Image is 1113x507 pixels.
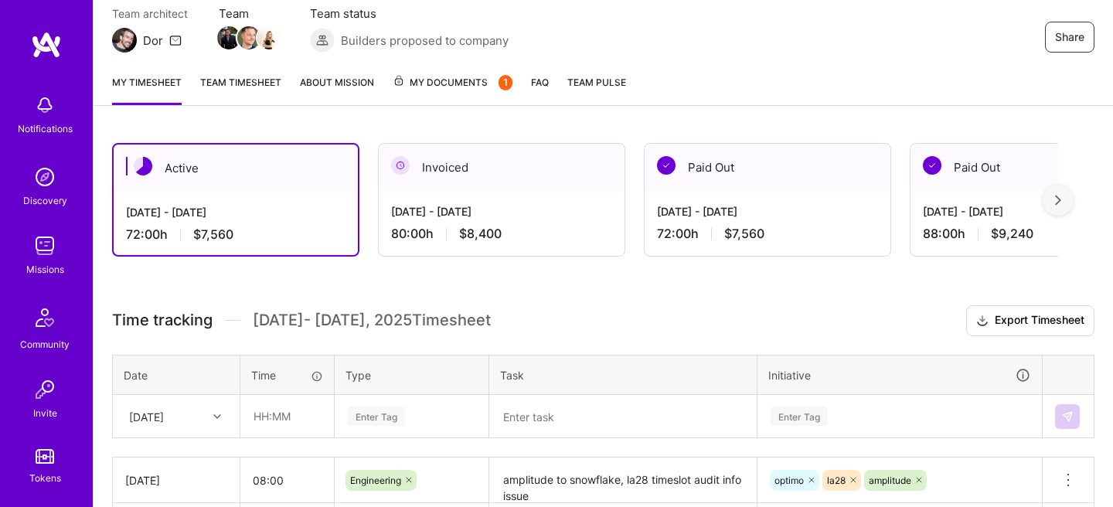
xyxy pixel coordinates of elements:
div: [DATE] - [DATE] [657,203,878,219]
span: Time tracking [112,311,213,330]
div: Tokens [29,470,61,486]
img: Team Member Avatar [257,26,281,49]
img: Active [134,157,152,175]
div: Time [251,367,323,383]
img: teamwork [29,230,60,261]
div: Dor [143,32,163,49]
a: About Mission [300,74,374,105]
span: Team architect [112,5,188,22]
a: Team Member Avatar [239,25,259,51]
th: Date [113,355,240,395]
textarea: amplitude to snowflake, la28 timeslot audit info issue [491,459,755,502]
div: [DATE] - [DATE] [126,204,345,220]
input: HH:MM [240,460,334,501]
th: Task [489,355,757,395]
div: Discovery [23,192,67,209]
div: Enter Tag [771,404,828,428]
a: My timesheet [112,74,182,105]
span: Share [1055,29,1084,45]
div: Community [20,336,70,352]
img: Team Architect [112,28,137,53]
i: icon Mail [169,34,182,46]
button: Export Timesheet [966,305,1094,336]
img: Team Member Avatar [217,26,240,49]
button: Share [1045,22,1094,53]
span: optimo [774,475,804,486]
div: Initiative [768,366,1031,384]
span: Team [219,5,279,22]
img: bell [29,90,60,121]
input: HH:MM [241,396,333,437]
a: FAQ [531,74,549,105]
div: [DATE] - [DATE] [391,203,612,219]
span: $7,560 [193,226,233,243]
img: right [1055,195,1061,206]
span: [DATE] - [DATE] , 2025 Timesheet [253,311,491,330]
img: Paid Out [923,156,941,175]
img: Community [26,299,63,336]
div: 72:00 h [657,226,878,242]
div: Invoiced [379,144,625,191]
div: Invite [33,405,57,421]
span: $7,560 [724,226,764,242]
img: Paid Out [657,156,676,175]
div: [DATE] [129,408,164,424]
th: Type [335,355,489,395]
img: discovery [29,162,60,192]
span: Builders proposed to company [341,32,509,49]
a: Team Pulse [567,74,626,105]
img: Invoiced [391,156,410,175]
i: icon Chevron [213,413,221,420]
img: logo [31,31,62,59]
img: Submit [1061,410,1074,423]
span: My Documents [393,74,512,91]
span: Team Pulse [567,77,626,88]
span: $8,400 [459,226,502,242]
img: Invite [29,374,60,405]
span: Team status [310,5,509,22]
div: 72:00 h [126,226,345,243]
div: 1 [499,75,512,90]
div: Missions [26,261,64,277]
a: Team Member Avatar [259,25,279,51]
div: Enter Tag [348,404,405,428]
div: Paid Out [645,144,890,191]
div: Active [114,145,358,192]
img: Builders proposed to company [310,28,335,53]
span: $9,240 [991,226,1033,242]
div: 80:00 h [391,226,612,242]
a: My Documents1 [393,74,512,105]
span: la28 [827,475,846,486]
div: Notifications [18,121,73,137]
span: amplitude [869,475,911,486]
a: Team timesheet [200,74,281,105]
i: icon Download [976,313,989,329]
div: [DATE] [125,472,227,488]
img: Team Member Avatar [237,26,260,49]
a: Team Member Avatar [219,25,239,51]
img: tokens [36,449,54,464]
span: Engineering [350,475,401,486]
